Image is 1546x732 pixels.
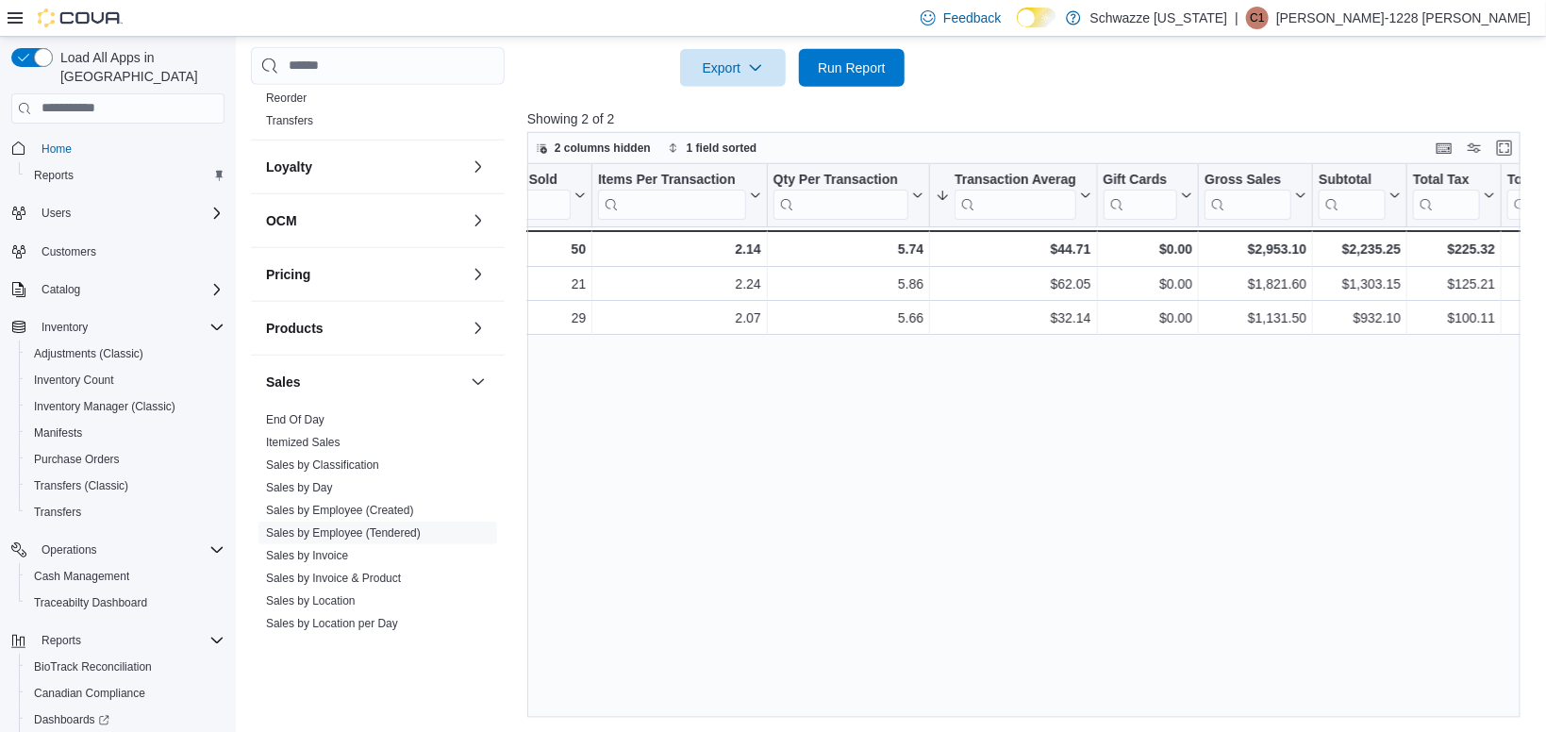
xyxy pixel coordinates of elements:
button: Run Report [799,49,905,87]
span: Dashboards [34,712,109,727]
button: Manifests [19,420,232,446]
div: $125.21 [1413,273,1495,295]
h3: Loyalty [266,158,312,176]
button: Export [680,49,786,87]
div: $1,821.60 [1205,273,1306,295]
button: Transfers [19,499,232,525]
div: 5.66 [773,307,923,329]
span: Sales by Classification [266,457,379,473]
button: Users [4,200,232,226]
a: Adjustments (Classic) [26,342,151,365]
div: Total Tax [1413,171,1480,189]
button: OCM [467,209,490,232]
div: $32.14 [936,307,1090,329]
span: Catalog [42,282,80,297]
span: Inventory [34,316,224,339]
div: Gift Card Sales [1103,171,1177,219]
button: Home [4,135,232,162]
div: 2.24 [598,273,761,295]
span: Transfers (Classic) [34,478,128,493]
div: $62.05 [936,273,1090,295]
span: Cash Management [26,565,224,588]
span: Canadian Compliance [34,686,145,701]
div: 29 [504,307,586,329]
div: Net Sold [504,171,571,219]
span: Dark Mode [1017,27,1018,28]
button: Transfers (Classic) [19,473,232,499]
span: Sales by Location per Day [266,616,398,631]
span: C1 [1250,7,1264,29]
button: BioTrack Reconciliation [19,654,232,680]
button: Canadian Compliance [19,680,232,707]
button: Reports [4,627,232,654]
button: Loyalty [467,156,490,178]
button: 2 columns hidden [528,137,658,159]
button: Customers [4,238,232,265]
h3: Sales [266,373,301,391]
div: 50 [504,238,586,260]
div: $2,235.25 [1319,238,1401,260]
div: $0.00 [1104,307,1193,329]
button: Sales [467,371,490,393]
span: Customers [34,240,224,263]
div: $1,131.50 [1205,307,1306,329]
button: Catalog [34,278,88,301]
div: $0.00 [1104,273,1193,295]
span: Customers [42,244,96,259]
div: Subtotal [1319,171,1386,219]
span: Cash Management [34,569,129,584]
a: Purchase Orders [26,448,127,471]
button: Traceabilty Dashboard [19,590,232,616]
a: Sales by Invoice [266,549,348,562]
a: Sales by Location per Day [266,617,398,630]
span: Operations [34,539,224,561]
span: Canadian Compliance [26,682,224,705]
button: Inventory Manager (Classic) [19,393,232,420]
img: Cova [38,8,123,27]
span: Feedback [943,8,1001,27]
a: Home [34,138,79,160]
span: Sales by Employee (Tendered) [266,525,421,541]
a: Cash Management [26,565,137,588]
div: $932.10 [1319,307,1401,329]
span: Home [34,137,224,160]
span: Sales by Invoice [266,548,348,563]
span: Catalog [34,278,224,301]
a: Transfers (Classic) [26,474,136,497]
span: BioTrack Reconciliation [34,659,152,674]
a: Transfers [266,114,313,127]
div: Subtotal [1319,171,1386,189]
span: 1 field sorted [687,141,757,156]
button: Gift Cards [1103,171,1192,219]
span: Inventory [42,320,88,335]
span: Export [691,49,774,87]
button: Reports [34,629,89,652]
button: Sales [266,373,463,391]
a: Reports [26,164,81,187]
button: Transaction Average [936,171,1090,219]
span: Reports [34,629,224,652]
span: Transfers [266,113,313,128]
button: Net Sold [504,171,586,219]
span: Sales by Location [266,593,356,608]
span: Transfers [26,501,224,524]
a: Manifests [26,422,90,444]
span: Traceabilty Dashboard [26,591,224,614]
p: | [1235,7,1238,29]
span: Load All Apps in [GEOGRAPHIC_DATA] [53,48,224,86]
span: End Of Day [266,412,324,427]
p: Showing 2 of 2 [527,109,1531,128]
span: Adjustments (Classic) [34,346,143,361]
input: Dark Mode [1017,8,1056,27]
button: Total Tax [1413,171,1495,219]
button: Reports [19,162,232,189]
div: Qty Per Transaction [773,171,908,189]
button: Keyboard shortcuts [1433,137,1455,159]
button: Display options [1463,137,1486,159]
span: Operations [42,542,97,557]
p: [PERSON_NAME]-1228 [PERSON_NAME] [1276,7,1531,29]
button: Inventory [4,314,232,341]
div: Gross Sales [1205,171,1291,189]
div: $100.11 [1413,307,1495,329]
span: Run Report [818,58,886,77]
